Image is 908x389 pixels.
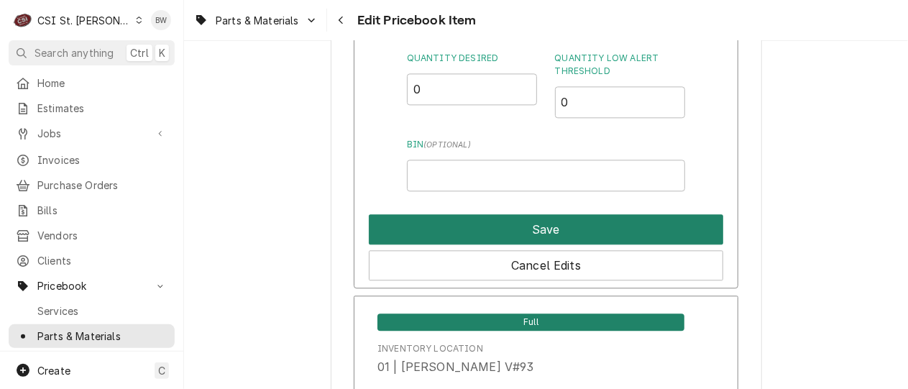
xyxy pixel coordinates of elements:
[9,224,175,247] a: Vendors
[37,365,70,377] span: Create
[159,45,165,60] span: K
[37,178,168,193] span: Purchase Orders
[9,299,175,323] a: Services
[37,13,131,28] div: CSI St. [PERSON_NAME]
[407,138,685,191] div: Bin
[9,122,175,145] a: Go to Jobs
[188,9,324,32] a: Go to Parts & Materials
[555,52,686,78] label: Quantity Low Alert Threshold
[9,148,175,172] a: Invoices
[369,209,723,280] div: Button Group
[37,75,168,91] span: Home
[377,342,534,375] div: Location
[369,250,723,280] button: Cancel Edits
[9,198,175,222] a: Bills
[407,52,538,118] div: Quantity Desired
[151,10,171,30] div: Brad Wicks's Avatar
[13,10,33,30] div: C
[369,244,723,280] div: Button Group Row
[158,363,165,378] span: C
[377,312,684,331] div: Full
[9,249,175,273] a: Clients
[9,324,175,348] a: Parts & Materials
[37,228,168,243] span: Vendors
[353,11,477,30] span: Edit Pricebook Item
[9,274,175,298] a: Go to Pricebook
[377,342,483,355] div: Inventory Location
[37,101,168,116] span: Estimates
[216,13,299,28] span: Parts & Materials
[130,45,149,60] span: Ctrl
[9,96,175,120] a: Estimates
[35,45,114,60] span: Search anything
[407,52,538,65] label: Quantity Desired
[37,126,146,141] span: Jobs
[423,140,471,150] span: ( optional )
[369,214,723,244] button: Save
[37,152,168,168] span: Invoices
[9,40,175,65] button: Search anythingCtrlK
[377,358,534,375] div: 01 | [PERSON_NAME] V#93
[9,349,175,373] a: Miscellaneous
[330,9,353,32] button: Navigate back
[377,314,684,331] span: Full
[369,209,723,244] div: Button Group Row
[37,253,168,268] span: Clients
[37,329,168,344] span: Parts & Materials
[37,278,146,293] span: Pricebook
[9,173,175,197] a: Purchase Orders
[13,10,33,30] div: CSI St. Louis's Avatar
[555,52,686,118] div: Quantity Low Alert Threshold
[407,138,685,151] label: Bin
[151,10,171,30] div: BW
[37,203,168,218] span: Bills
[9,71,175,95] a: Home
[37,303,168,319] span: Services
